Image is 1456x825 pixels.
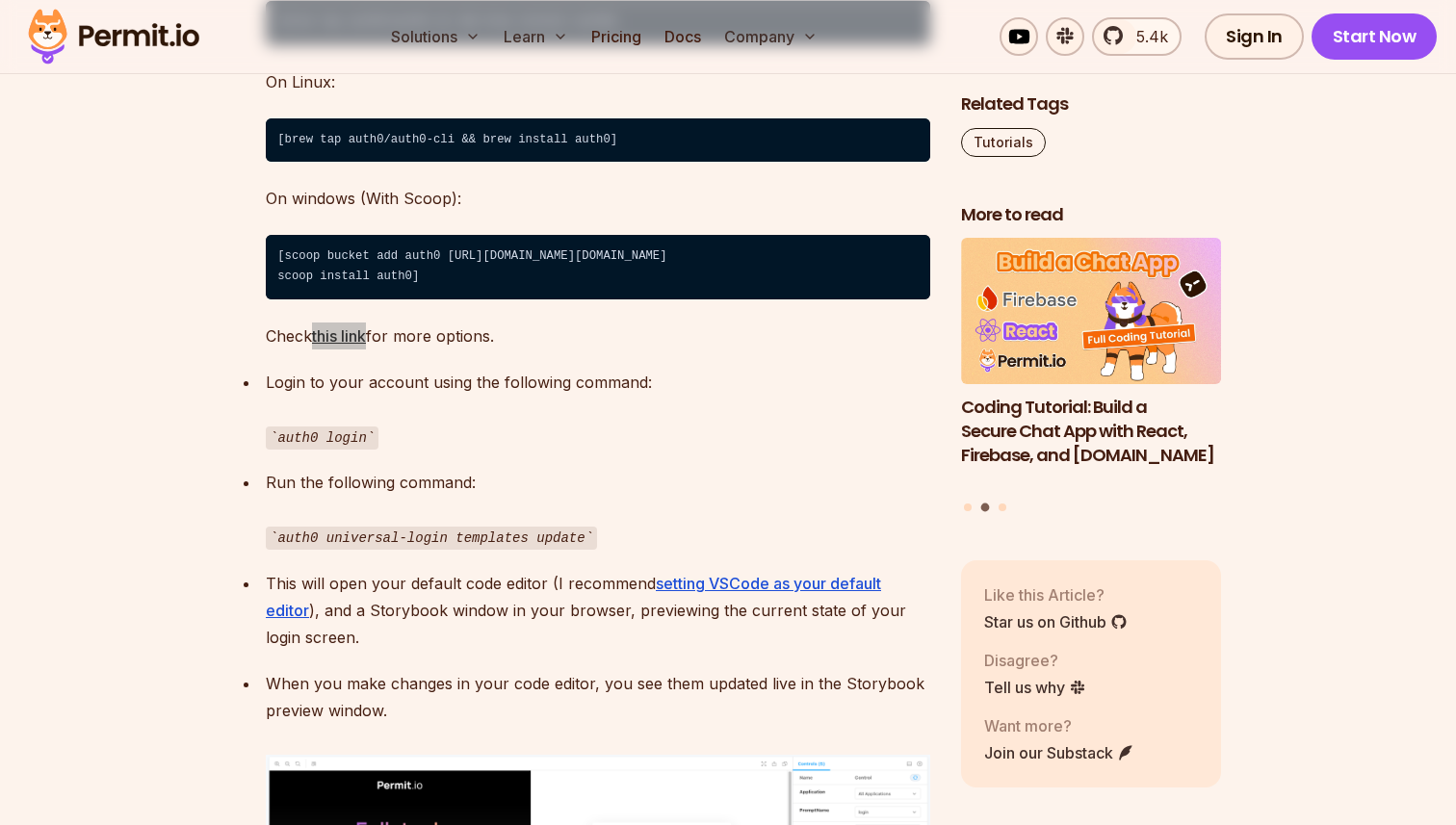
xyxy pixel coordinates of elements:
a: Tutorials [961,128,1046,157]
p: This will open your default code editor (I recommend ), and a Storybook window in your browser, p... [266,570,930,651]
code: [brew tap auth0/auth0-cli && brew install auth0] [266,118,930,163]
h2: Related Tags [961,92,1221,116]
p: On windows (With Scoop): [266,185,930,212]
button: Learn [496,17,576,56]
p: Run the following command: [266,469,930,551]
button: Solutions [383,17,488,56]
p: On Linux: [266,68,930,95]
a: Star us on Github [984,610,1128,633]
a: this link [312,326,366,346]
a: Pricing [584,17,649,56]
a: Docs [657,17,709,56]
p: When you make changes in your code editor, you see them updated live in the Storybook preview win... [266,670,930,724]
a: Start Now [1312,13,1438,60]
p: Check for more options. [266,322,930,349]
button: Go to slide 2 [981,503,990,512]
p: Login to your account using the following command: [266,369,930,451]
h3: Coding Tutorial: Build a Secure Chat App with React, Firebase, and [DOMAIN_NAME] [961,396,1221,467]
img: Coding Tutorial: Build a Secure Chat App with React, Firebase, and Permit.io [961,239,1221,385]
button: Company [716,17,825,56]
h2: More to read [961,203,1221,227]
button: Go to slide 3 [999,503,1006,511]
a: 5.4k [1092,17,1182,56]
a: Join our Substack [984,741,1134,764]
p: Want more? [984,714,1134,737]
span: 5.4k [1125,25,1168,48]
code: [scoop bucket add auth0 [URL][DOMAIN_NAME][DOMAIN_NAME] ⁠scoop install auth0] [266,235,930,299]
p: Like this Article? [984,583,1128,606]
p: Disagree? [984,649,1086,672]
a: Sign In [1205,13,1304,60]
button: Go to slide 1 [964,503,972,511]
code: auth0 login [266,426,378,450]
a: Tell us why [984,676,1086,699]
div: Posts [961,239,1221,515]
code: auth0 universal-login templates update [266,527,597,550]
img: Permit logo [19,4,208,69]
li: 2 of 3 [961,239,1221,492]
a: setting VSCode as your default editor [266,574,881,620]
